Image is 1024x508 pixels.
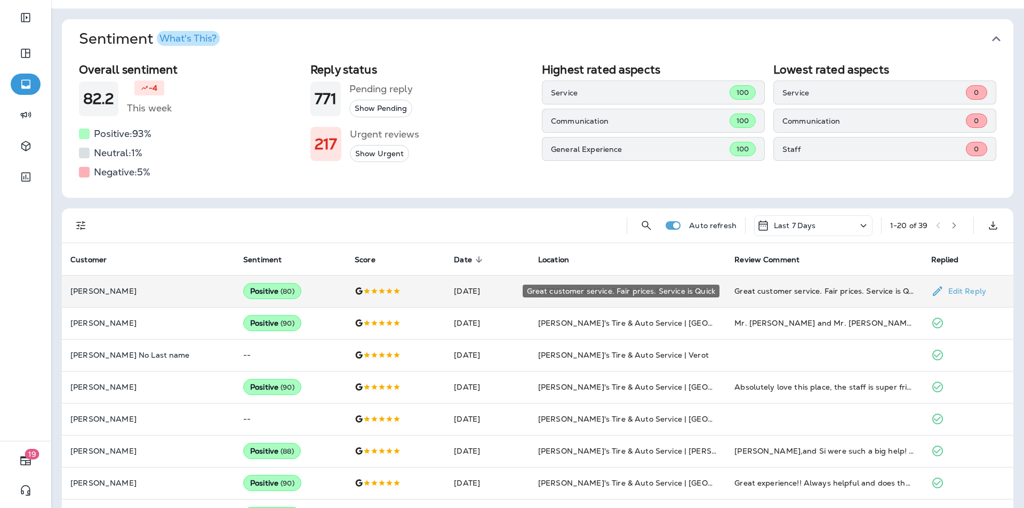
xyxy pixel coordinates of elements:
[551,88,730,97] p: Service
[235,339,346,371] td: --
[734,382,914,392] div: Absolutely love this place, the staff is super friendly and the service was quick and amazing!
[83,90,114,108] h1: 82.2
[281,479,294,488] span: ( 90 )
[734,318,914,328] div: Mr. Chris and Mr. Geoffrey were exceptionally and extremely professional, friendly and engaging t...
[982,215,1004,236] button: Export as CSV
[310,63,533,76] h2: Reply status
[70,447,226,455] p: [PERSON_NAME]
[782,88,966,97] p: Service
[734,255,813,264] span: Review Comment
[445,371,530,403] td: [DATE]
[737,116,749,125] span: 100
[70,479,226,487] p: [PERSON_NAME]
[538,446,838,456] span: [PERSON_NAME]'s Tire & Auto Service | [PERSON_NAME][GEOGRAPHIC_DATA]
[944,287,986,295] p: Edit Reply
[70,287,226,295] p: [PERSON_NAME]
[538,414,838,424] span: [PERSON_NAME]'s Tire & Auto Service | [GEOGRAPHIC_DATA][PERSON_NAME]
[974,88,979,97] span: 0
[445,339,530,371] td: [DATE]
[70,19,1022,59] button: SentimentWhat's This?
[25,449,39,459] span: 19
[281,287,294,296] span: ( 80 )
[243,255,295,264] span: Sentiment
[782,117,966,125] p: Communication
[538,382,772,392] span: [PERSON_NAME]'s Tire & Auto Service | [GEOGRAPHIC_DATA]
[281,447,294,456] span: ( 88 )
[782,145,966,154] p: Staff
[538,318,772,328] span: [PERSON_NAME]'s Tire & Auto Service | [GEOGRAPHIC_DATA]
[734,446,914,456] div: Jimbo,and Si were such a big help! They were knowledgeable,friendly and thorough,and the mechanic...
[70,415,226,423] p: [PERSON_NAME]
[931,255,973,264] span: Replied
[70,215,92,236] button: Filters
[79,63,302,76] h2: Overall sentiment
[445,275,530,307] td: [DATE]
[62,59,1013,198] div: SentimentWhat's This?
[94,125,151,142] h5: Positive: 93 %
[11,450,41,471] button: 19
[281,319,294,328] span: ( 90 )
[445,435,530,467] td: [DATE]
[734,255,799,264] span: Review Comment
[350,145,409,163] button: Show Urgent
[538,255,583,264] span: Location
[70,351,226,359] p: [PERSON_NAME] No Last name
[734,286,914,296] div: Great customer service. Fair prices. Service is Quick
[538,350,709,360] span: [PERSON_NAME]'s Tire & Auto Service | Verot
[355,255,375,264] span: Score
[243,379,301,395] div: Positive
[70,255,121,264] span: Customer
[538,478,772,488] span: [PERSON_NAME]'s Tire & Auto Service | [GEOGRAPHIC_DATA]
[79,30,220,48] h1: Sentiment
[974,144,979,154] span: 0
[243,475,301,491] div: Positive
[349,80,413,98] h5: Pending reply
[737,144,749,154] span: 100
[243,283,301,299] div: Positive
[127,100,172,117] h5: This week
[774,221,816,230] p: Last 7 Days
[157,31,220,46] button: What's This?
[355,255,389,264] span: Score
[243,315,301,331] div: Positive
[445,307,530,339] td: [DATE]
[737,88,749,97] span: 100
[315,135,337,153] h1: 217
[315,90,337,108] h1: 771
[70,319,226,327] p: [PERSON_NAME]
[235,403,346,435] td: --
[445,467,530,499] td: [DATE]
[149,83,157,93] p: -4
[542,63,765,76] h2: Highest rated aspects
[773,63,996,76] h2: Lowest rated aspects
[94,144,142,162] h5: Neutral: 1 %
[551,117,730,125] p: Communication
[734,478,914,488] div: Great experience!! Always helpful and does their best to accommodate your schedule!
[445,403,530,435] td: [DATE]
[454,255,472,264] span: Date
[931,255,959,264] span: Replied
[974,116,979,125] span: 0
[349,100,412,117] button: Show Pending
[159,34,217,43] div: What's This?
[523,285,719,297] div: Great customer service. Fair prices. Service is Quick
[890,221,927,230] div: 1 - 20 of 39
[70,255,107,264] span: Customer
[350,126,419,143] h5: Urgent reviews
[243,255,282,264] span: Sentiment
[70,383,226,391] p: [PERSON_NAME]
[551,145,730,154] p: General Experience
[94,164,150,181] h5: Negative: 5 %
[636,215,657,236] button: Search Reviews
[281,383,294,392] span: ( 90 )
[538,255,569,264] span: Location
[689,221,737,230] p: Auto refresh
[11,7,41,28] button: Expand Sidebar
[243,443,301,459] div: Positive
[454,255,486,264] span: Date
